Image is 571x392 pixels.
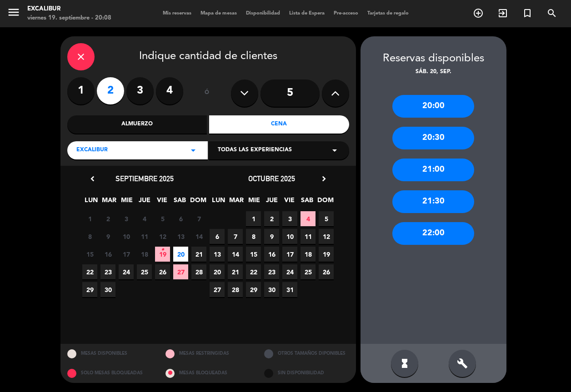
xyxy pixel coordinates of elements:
span: 6 [173,211,188,226]
i: build [457,358,468,369]
div: SOLO MESAS BLOQUEADAS [60,363,159,383]
span: LUN [211,195,226,210]
span: MAR [229,195,244,210]
span: 21 [191,247,206,262]
div: MESAS RESTRINGIDAS [159,344,257,363]
span: 31 [282,282,297,297]
span: 18 [137,247,152,262]
span: 17 [282,247,297,262]
i: turned_in_not [522,8,533,19]
span: octubre 2025 [248,174,295,183]
span: 5 [155,211,170,226]
span: 26 [319,264,334,279]
span: 1 [246,211,261,226]
span: 20 [210,264,225,279]
span: VIE [282,195,297,210]
i: add_circle_outline [473,8,484,19]
div: sáb. 20, sep. [361,68,506,77]
div: 20:00 [392,95,474,118]
i: arrow_drop_down [329,145,340,156]
span: 3 [119,211,134,226]
span: 2 [264,211,279,226]
span: 20 [173,247,188,262]
span: Disponibilidad [241,11,285,16]
div: MESAS BLOQUEADAS [159,363,257,383]
span: 30 [264,282,279,297]
i: hourglass_full [399,358,410,369]
span: septiembre 2025 [115,174,174,183]
span: DOM [190,195,205,210]
span: 18 [301,247,316,262]
div: Excalibur [27,5,111,14]
i: exit_to_app [497,8,508,19]
span: 28 [191,264,206,279]
span: 4 [137,211,152,226]
span: 16 [100,247,115,262]
span: MAR [101,195,116,210]
span: 4 [301,211,316,226]
span: 16 [264,247,279,262]
span: 23 [264,264,279,279]
span: 1 [82,211,97,226]
span: 7 [228,229,243,244]
i: chevron_right [319,174,329,184]
span: 19 [155,247,170,262]
span: 25 [137,264,152,279]
span: Mapa de mesas [196,11,241,16]
span: 12 [319,229,334,244]
span: 9 [264,229,279,244]
span: 15 [246,247,261,262]
span: DOM [317,195,332,210]
span: MIE [246,195,261,210]
span: 7 [191,211,206,226]
div: 22:00 [392,222,474,245]
span: 25 [301,264,316,279]
span: 22 [82,264,97,279]
span: 3 [282,211,297,226]
span: 27 [210,282,225,297]
div: viernes 19. septiembre - 20:08 [27,14,111,23]
label: 2 [97,77,124,104]
span: 13 [210,247,225,262]
span: 11 [137,229,152,244]
span: Todas las experiencias [218,146,292,155]
div: MESAS DISPONIBLES [60,344,159,363]
span: 29 [246,282,261,297]
div: 20:30 [392,127,474,149]
div: ó [192,77,222,109]
span: 24 [119,264,134,279]
span: 15 [82,247,97,262]
span: 2 [100,211,115,226]
span: 14 [228,247,243,262]
span: 22 [246,264,261,279]
label: 4 [156,77,183,104]
span: 30 [100,282,115,297]
div: 21:30 [392,190,474,213]
span: 14 [191,229,206,244]
span: Excalibur [76,146,108,155]
button: menu [7,5,20,22]
i: chevron_left [88,174,97,184]
span: 24 [282,264,297,279]
span: 17 [119,247,134,262]
div: SIN DISPONIBILIDAD [257,363,356,383]
span: 11 [301,229,316,244]
span: 23 [100,264,115,279]
div: Cena [209,115,349,134]
span: 27 [173,264,188,279]
i: search [546,8,557,19]
label: 3 [126,77,154,104]
span: SAB [300,195,315,210]
span: 10 [282,229,297,244]
span: 8 [246,229,261,244]
div: Almuerzo [67,115,207,134]
span: 13 [173,229,188,244]
span: 6 [210,229,225,244]
span: Lista de Espera [285,11,329,16]
span: 8 [82,229,97,244]
span: 28 [228,282,243,297]
span: JUE [264,195,279,210]
span: 10 [119,229,134,244]
i: close [75,51,86,62]
span: Mis reservas [158,11,196,16]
